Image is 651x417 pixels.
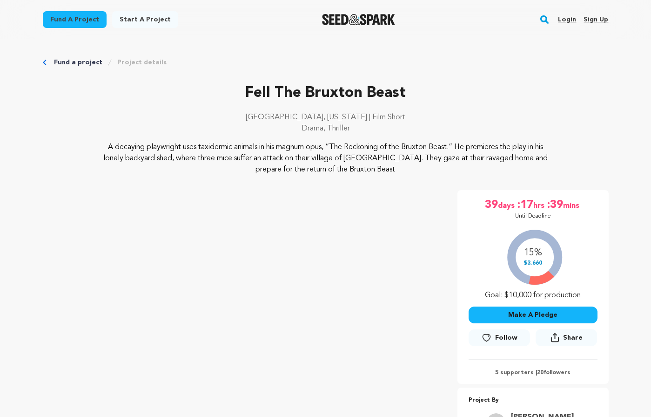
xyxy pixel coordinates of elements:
[536,329,597,350] span: Share
[112,11,178,28] a: Start a project
[469,307,597,323] button: Make A Pledge
[322,14,395,25] img: Seed&Spark Logo Dark Mode
[537,370,544,376] span: 20
[43,123,609,134] p: Drama, Thriller
[498,198,517,212] span: days
[469,369,597,376] p: 5 supporters | followers
[563,333,583,342] span: Share
[469,329,530,346] a: Follow
[485,198,498,212] span: 39
[515,212,551,220] p: Until Deadline
[43,82,609,104] p: Fell The Bruxton Beast
[43,11,107,28] a: Fund a project
[517,198,533,212] span: :17
[533,198,546,212] span: hrs
[584,12,608,27] a: Sign up
[469,395,597,406] p: Project By
[99,142,552,175] p: A decaying playwright uses taxidermic animals in his magnum opus, “The Reckoning of the Bruxton B...
[43,112,609,123] p: [GEOGRAPHIC_DATA], [US_STATE] | Film Short
[117,58,167,67] a: Project details
[43,58,609,67] div: Breadcrumb
[558,12,576,27] a: Login
[536,329,597,346] button: Share
[495,333,517,342] span: Follow
[546,198,563,212] span: :39
[322,14,395,25] a: Seed&Spark Homepage
[54,58,102,67] a: Fund a project
[563,198,581,212] span: mins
